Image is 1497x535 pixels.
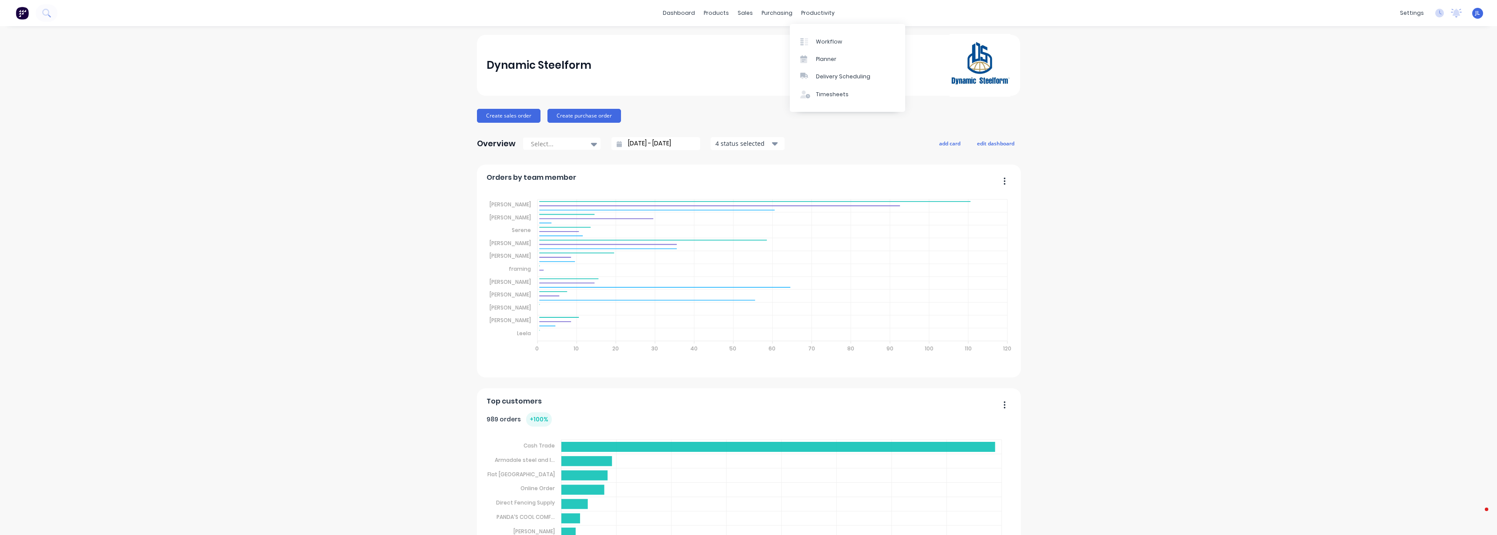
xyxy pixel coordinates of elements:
[490,278,531,285] tspan: [PERSON_NAME]
[924,345,933,352] tspan: 100
[715,139,770,148] div: 4 status selected
[490,316,531,324] tspan: [PERSON_NAME]
[526,412,552,427] div: + 100 %
[886,345,893,352] tspan: 90
[496,499,555,506] tspan: Direct Fencing Supply
[658,7,699,20] a: dashboard
[490,304,531,311] tspan: [PERSON_NAME]
[790,68,905,85] a: Delivery Scheduling
[790,33,905,50] a: Workflow
[965,345,972,352] tspan: 110
[490,291,531,298] tspan: [PERSON_NAME]
[757,7,797,20] div: purchasing
[690,345,697,352] tspan: 40
[490,239,531,247] tspan: [PERSON_NAME]
[520,485,555,492] tspan: Online Order
[477,109,540,123] button: Create sales order
[808,345,815,352] tspan: 70
[847,345,854,352] tspan: 80
[971,138,1020,149] button: edit dashboard
[950,34,1010,97] img: Dynamic Steelform
[769,345,775,352] tspan: 60
[729,345,736,352] tspan: 50
[512,226,531,234] tspan: Serene
[490,201,531,208] tspan: [PERSON_NAME]
[711,137,785,150] button: 4 status selected
[1475,9,1480,17] span: JL
[1467,505,1488,526] iframe: Intercom live chat
[535,345,539,352] tspan: 0
[517,330,531,337] tspan: Leela
[1396,7,1428,20] div: settings
[816,91,849,98] div: Timesheets
[495,456,555,464] tspan: Armadale steel and I...
[612,345,618,352] tspan: 20
[524,442,555,449] tspan: Cash Trade
[790,86,905,103] a: Timesheets
[497,513,555,521] tspan: PANDA'S COOL COMF...
[487,57,591,74] div: Dynamic Steelform
[487,412,552,427] div: 989 orders
[490,214,531,221] tspan: [PERSON_NAME]
[1003,345,1011,352] tspan: 120
[487,172,576,183] span: Orders by team member
[733,7,757,20] div: sales
[477,135,516,152] div: Overview
[651,345,658,352] tspan: 30
[547,109,621,123] button: Create purchase order
[487,396,542,407] span: Top customers
[816,73,870,81] div: Delivery Scheduling
[933,138,966,149] button: add card
[699,7,733,20] div: products
[790,50,905,68] a: Planner
[816,55,836,63] div: Planner
[16,7,29,20] img: Factory
[574,345,579,352] tspan: 10
[466,470,555,478] tspan: Granny Flat [GEOGRAPHIC_DATA]
[490,252,531,259] tspan: [PERSON_NAME]
[816,38,842,46] div: Workflow
[797,7,839,20] div: productivity
[509,265,531,273] tspan: framing
[514,528,555,535] tspan: [PERSON_NAME]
